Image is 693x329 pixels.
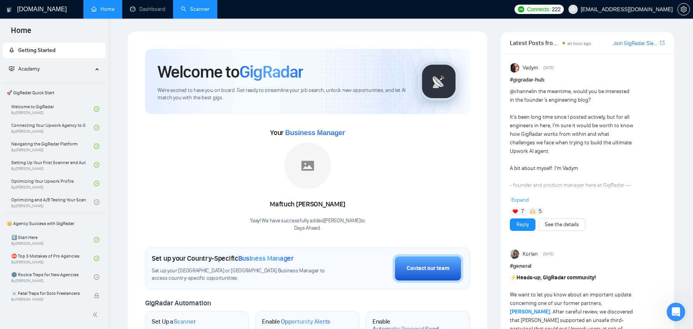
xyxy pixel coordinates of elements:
a: searchScanner [181,6,210,12]
span: Set up your [GEOGRAPHIC_DATA] or [GEOGRAPHIC_DATA] Business Manager to access country-specific op... [152,267,339,282]
span: lock [94,293,99,298]
a: dashboardDashboard [130,6,165,12]
span: an hour ago [567,41,591,46]
span: user [570,7,576,12]
li: Getting Started [3,43,106,58]
span: double-left [92,311,100,319]
span: Vadym [523,64,538,72]
span: Opportunity Alerts [281,318,330,326]
span: By [PERSON_NAME] [11,297,86,302]
button: setting [677,3,690,16]
a: export [660,39,665,47]
img: upwork-logo.png [518,6,524,12]
h1: Enable [262,318,330,326]
span: Home [5,25,38,41]
span: Academy [18,66,40,72]
strong: Heads-up, GigRadar community! [516,274,596,281]
img: placeholder.png [284,142,331,189]
a: Reply [516,220,529,229]
span: Business Manager [238,254,294,263]
a: homeHome [91,6,114,12]
span: check-circle [94,237,99,242]
span: ⚡ [510,274,516,281]
a: Optimizing and A/B Testing Your Scanner for Better ResultsBy[PERSON_NAME] [11,194,94,211]
span: check-circle [94,106,99,112]
span: Your [270,128,345,137]
span: export [660,40,665,46]
span: We're excited to have you on board. Get ready to streamline your job search, unlock new opportuni... [158,87,406,102]
a: See the details [545,220,579,229]
button: See the details [538,218,586,231]
span: Expand [511,197,529,203]
span: 222 [552,5,560,14]
a: Join GigRadar Slack Community [613,39,658,48]
span: check-circle [94,256,99,261]
img: gigradar-logo.png [419,62,458,101]
span: 5 [539,208,542,215]
a: Navigating the GigRadar PlatformBy[PERSON_NAME] [11,138,94,155]
img: logo [7,3,12,16]
a: 1️⃣ Start HereBy[PERSON_NAME] [11,231,94,248]
h1: # general [510,262,665,270]
button: Reply [510,218,535,231]
span: Business Manager [285,129,345,137]
span: ☠️ Fatal Traps for Solo Freelancers [11,289,86,297]
p: Days Ahead . [250,225,365,232]
span: fund-projection-screen [9,66,14,71]
a: 🌚 Rookie Traps for New AgenciesBy[PERSON_NAME] [11,268,94,286]
span: setting [678,6,690,12]
span: check-circle [94,162,99,168]
span: Academy [9,66,40,72]
span: check-circle [94,199,99,205]
span: Getting Started [18,47,55,54]
iframe: Intercom live chat [667,303,685,321]
span: 7 [521,208,524,215]
div: Maftuch [PERSON_NAME] [250,198,365,211]
span: GigRadar [239,61,303,82]
span: rocket [9,47,14,53]
span: check-circle [94,181,99,186]
span: [DATE] [543,64,554,71]
a: Welcome to GigRadarBy[PERSON_NAME] [11,100,94,118]
a: Connecting Your Upwork Agency to GigRadarBy[PERSON_NAME] [11,119,94,136]
div: in the meantime, would you be interested in the founder’s engineering blog? It’s been long time s... [510,87,634,318]
div: Contact our team [407,264,449,273]
h1: Welcome to [158,61,303,82]
span: 🚀 GigRadar Quick Start [3,85,105,100]
h1: Set up your Country-Specific [152,254,294,263]
button: Contact our team [393,254,463,283]
img: 🙌 [530,209,535,214]
a: Setting Up Your First Scanner and Auto-BidderBy[PERSON_NAME] [11,156,94,173]
span: GigRadar Automation [145,299,211,307]
h1: # gigradar-hub [510,76,665,84]
h1: Set Up a [152,318,196,326]
span: check-circle [94,125,99,130]
span: [DATE] [543,251,553,258]
span: @channel [510,88,533,95]
div: Yaay! We have successfully added [PERSON_NAME] to [250,217,365,232]
img: Vadym [511,63,520,73]
span: Connects: [527,5,550,14]
a: ⛔ Top 3 Mistakes of Pro AgenciesBy[PERSON_NAME] [11,250,94,267]
span: Korlan [523,250,538,258]
a: [PERSON_NAME] [510,308,550,315]
a: setting [677,6,690,12]
img: ❤️ [513,209,518,214]
span: check-circle [94,144,99,149]
span: Latest Posts from the GigRadar Community [510,38,560,48]
span: Scanner [174,318,196,326]
span: 👑 Agency Success with GigRadar [3,216,105,231]
a: Optimizing Your Upwork ProfileBy[PERSON_NAME] [11,175,94,192]
span: check-circle [94,274,99,280]
img: Korlan [511,249,520,259]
